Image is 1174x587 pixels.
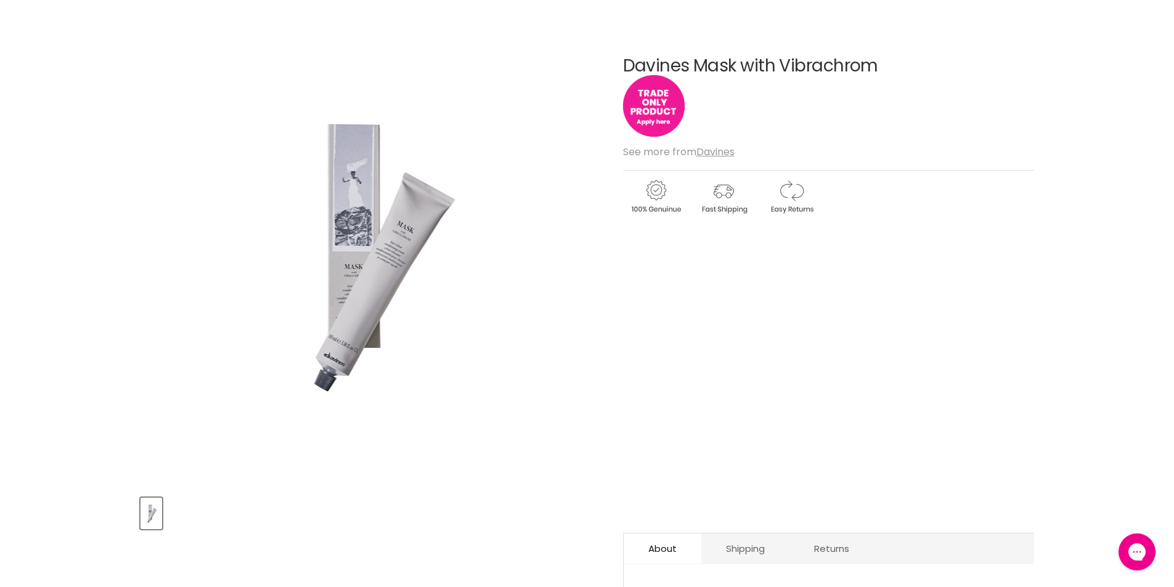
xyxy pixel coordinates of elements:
img: Davines Mask with Vibrachrom [142,499,161,528]
a: Davines [696,145,735,159]
button: Davines Mask with Vibrachrom [141,498,162,529]
a: Shipping [701,533,789,564]
img: genuine.gif [623,178,688,216]
a: About [624,533,701,564]
img: Davines Mask with Vibrachrom [226,40,514,471]
div: Product thumbnails [139,494,603,529]
h1: Davines Mask with Vibrachrom [623,57,1034,76]
img: tradeonly_small.jpg [623,75,685,137]
a: Returns [789,533,874,564]
img: returns.gif [759,178,824,216]
iframe: Gorgias live chat messenger [1112,529,1162,575]
img: shipping.gif [691,178,756,216]
span: See more from [623,145,735,159]
div: Davines Mask with Vibrachrom image. Click or Scroll to Zoom. [141,26,601,486]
